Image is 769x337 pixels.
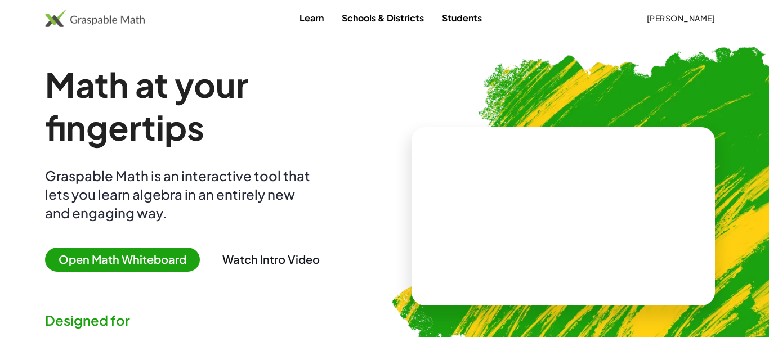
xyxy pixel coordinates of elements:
div: Graspable Math is an interactive tool that lets you learn algebra in an entirely new and engaging... [45,167,315,222]
a: Students [433,7,491,28]
span: [PERSON_NAME] [646,13,715,23]
h1: Math at your fingertips [45,63,366,149]
button: [PERSON_NAME] [637,8,724,28]
video: What is this? This is dynamic math notation. Dynamic math notation plays a central role in how Gr... [479,174,648,259]
a: Open Math Whiteboard [45,254,209,266]
div: Designed for [45,311,366,330]
a: Schools & Districts [333,7,433,28]
a: Learn [290,7,333,28]
span: Open Math Whiteboard [45,248,200,272]
button: Watch Intro Video [222,252,320,267]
